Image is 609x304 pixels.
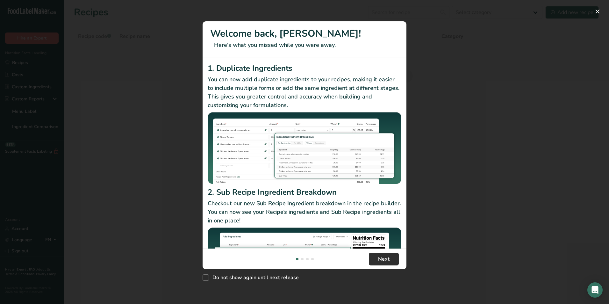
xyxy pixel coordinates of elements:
[208,228,401,300] img: Sub Recipe Ingredient Breakdown
[208,199,401,225] p: Checkout our new Sub Recipe Ingredient breakdown in the recipe builder. You can now see your Reci...
[208,62,401,74] h2: 1. Duplicate Ingredients
[587,282,603,298] div: Open Intercom Messenger
[208,112,401,185] img: Duplicate Ingredients
[210,26,399,41] h1: Welcome back, [PERSON_NAME]!
[209,274,299,281] span: Do not show again until next release
[369,253,399,265] button: Next
[210,41,399,49] p: Here's what you missed while you were away.
[208,75,401,110] p: You can now add duplicate ingredients to your recipes, making it easier to include multiple forms...
[378,255,390,263] span: Next
[208,186,401,198] h2: 2. Sub Recipe Ingredient Breakdown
